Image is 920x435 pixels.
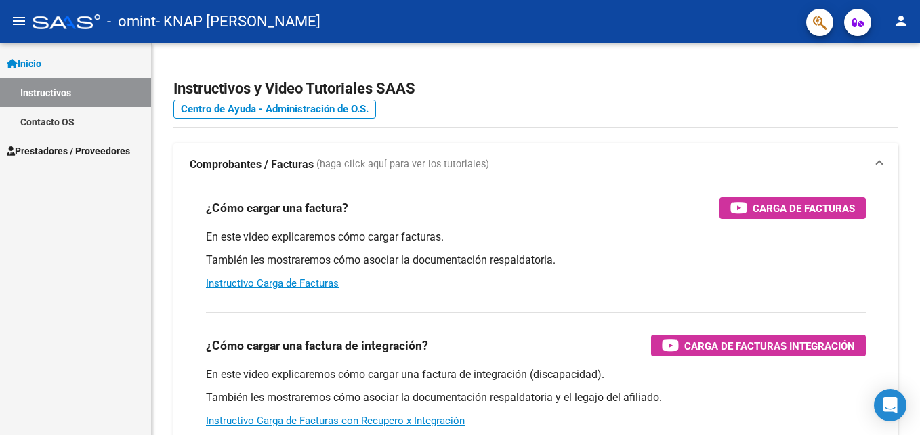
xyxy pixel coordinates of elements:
strong: Comprobantes / Facturas [190,157,314,172]
h3: ¿Cómo cargar una factura? [206,199,348,217]
span: Prestadores / Proveedores [7,144,130,159]
p: En este video explicaremos cómo cargar una factura de integración (discapacidad). [206,367,866,382]
h2: Instructivos y Video Tutoriales SAAS [173,76,898,102]
a: Instructivo Carga de Facturas con Recupero x Integración [206,415,465,427]
div: Open Intercom Messenger [874,389,906,421]
mat-icon: menu [11,13,27,29]
h3: ¿Cómo cargar una factura de integración? [206,336,428,355]
button: Carga de Facturas Integración [651,335,866,356]
mat-expansion-panel-header: Comprobantes / Facturas (haga click aquí para ver los tutoriales) [173,143,898,186]
span: Carga de Facturas Integración [684,337,855,354]
span: Carga de Facturas [753,200,855,217]
p: También les mostraremos cómo asociar la documentación respaldatoria. [206,253,866,268]
span: - omint [107,7,156,37]
button: Carga de Facturas [719,197,866,219]
mat-icon: person [893,13,909,29]
p: En este video explicaremos cómo cargar facturas. [206,230,866,245]
p: También les mostraremos cómo asociar la documentación respaldatoria y el legajo del afiliado. [206,390,866,405]
span: Inicio [7,56,41,71]
span: (haga click aquí para ver los tutoriales) [316,157,489,172]
a: Instructivo Carga de Facturas [206,277,339,289]
span: - KNAP [PERSON_NAME] [156,7,320,37]
a: Centro de Ayuda - Administración de O.S. [173,100,376,119]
